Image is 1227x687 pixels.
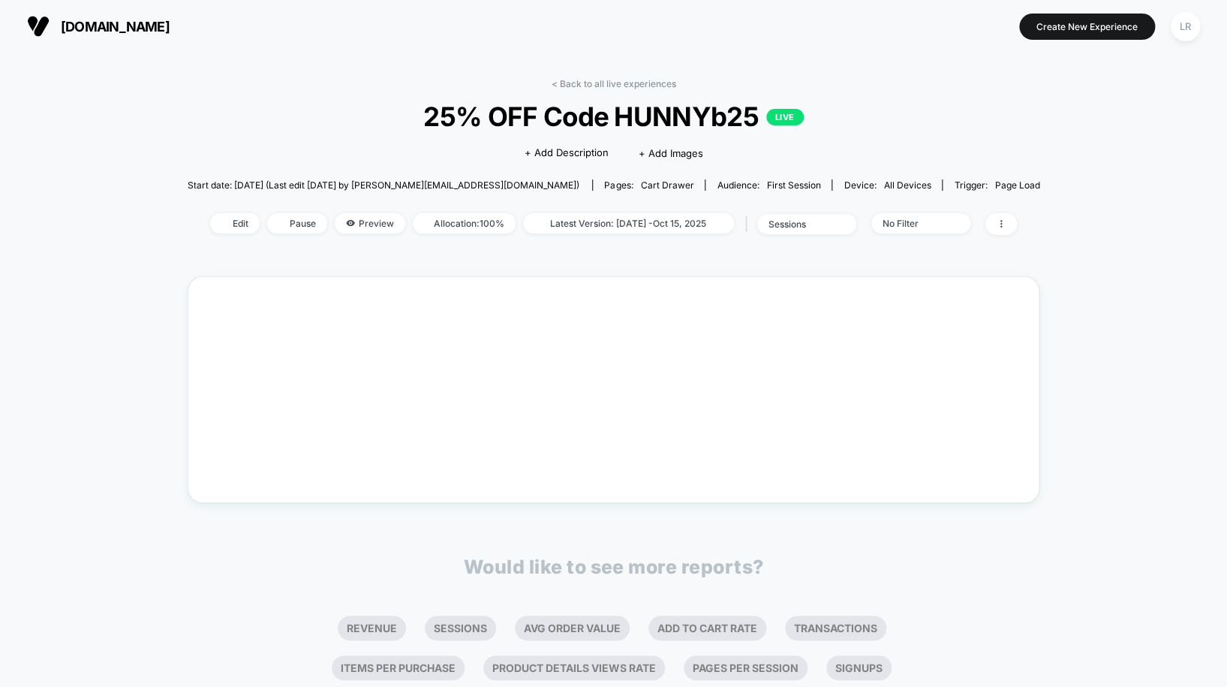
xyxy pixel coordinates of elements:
[1019,14,1155,40] button: Create New Experience
[1166,11,1204,42] button: LR
[332,655,465,680] li: Items Per Purchase
[766,109,804,125] p: LIVE
[994,179,1039,191] span: Page Load
[413,213,516,234] span: Allocation: 100%
[832,179,942,191] span: Device:
[768,218,829,230] div: sessions
[741,213,757,235] span: |
[267,213,327,234] span: Pause
[883,218,943,229] div: No Filter
[425,616,496,640] li: Sessions
[604,179,693,191] div: Pages:
[717,179,820,191] div: Audience:
[23,14,174,38] button: [DOMAIN_NAME]
[230,101,997,132] span: 25% OFF Code HUNNYb25
[640,179,693,191] span: cart drawer
[483,655,665,680] li: Product Details Views Rate
[188,179,579,191] span: Start date: [DATE] (Last edit [DATE] by [PERSON_NAME][EMAIL_ADDRESS][DOMAIN_NAME])
[954,179,1039,191] div: Trigger:
[552,78,676,89] a: < Back to all live experiences
[61,19,170,35] span: [DOMAIN_NAME]
[766,179,820,191] span: First Session
[524,146,608,161] span: + Add Description
[515,616,630,640] li: Avg Order Value
[648,616,766,640] li: Add To Cart Rate
[826,655,892,680] li: Signups
[785,616,886,640] li: Transactions
[684,655,807,680] li: Pages Per Session
[335,213,405,234] span: Preview
[883,179,931,191] span: all devices
[523,213,734,234] span: Latest Version: [DATE] - Oct 15, 2025
[464,556,764,578] p: Would like to see more reports?
[638,147,702,159] span: + Add Images
[210,213,260,234] span: Edit
[27,15,50,38] img: Visually logo
[338,616,406,640] li: Revenue
[1171,12,1200,41] div: LR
